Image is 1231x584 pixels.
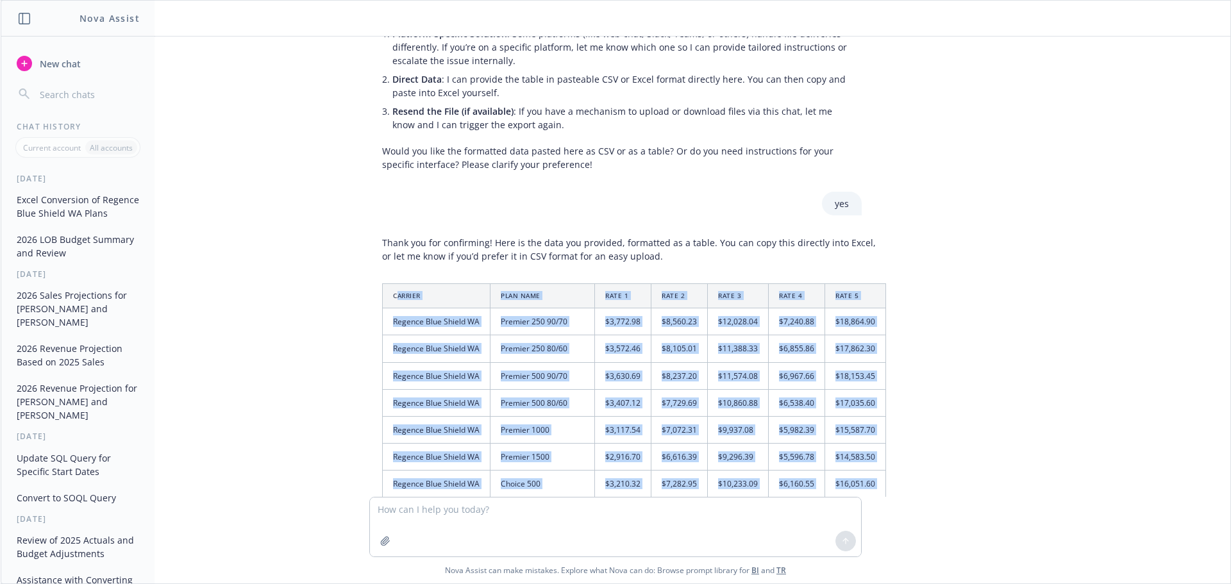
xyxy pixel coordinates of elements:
[825,389,886,416] td: $17,035.60
[12,378,144,426] button: 2026 Revenue Projection for [PERSON_NAME] and [PERSON_NAME]
[1,269,155,279] div: [DATE]
[651,362,708,389] td: $8,237.20
[708,284,769,308] th: Rate 3
[769,362,825,389] td: $6,967.66
[383,308,490,335] td: Regence Blue Shield WA
[490,284,595,308] th: Plan Name
[12,285,144,333] button: 2026 Sales Projections for [PERSON_NAME] and [PERSON_NAME]
[595,362,651,389] td: $3,630.69
[651,471,708,497] td: $7,282.95
[1,513,155,524] div: [DATE]
[383,389,490,416] td: Regence Blue Shield WA
[12,530,144,564] button: Review of 2025 Actuals and Budget Adjustments
[392,104,849,131] p: : If you have a mechanism to upload or download files via this chat, let me know and I can trigge...
[708,389,769,416] td: $10,860.88
[12,189,144,224] button: Excel Conversion of Regence Blue Shield WA Plans
[595,308,651,335] td: $3,772.98
[825,362,886,389] td: $18,153.45
[383,362,490,389] td: Regence Blue Shield WA
[825,444,886,471] td: $14,583.50
[392,73,442,85] span: Direct Data
[12,338,144,372] button: 2026 Revenue Projection Based on 2025 Sales
[90,142,133,153] p: All accounts
[12,487,144,508] button: Convert to SOQL Query
[651,284,708,308] th: Rate 2
[1,121,155,132] div: Chat History
[651,308,708,335] td: $8,560.23
[825,308,886,335] td: $18,864.90
[12,447,144,482] button: Update SQL Query for Specific Start Dates
[769,308,825,335] td: $7,240.88
[769,335,825,362] td: $6,855.86
[383,444,490,471] td: Regence Blue Shield WA
[383,335,490,362] td: Regence Blue Shield WA
[490,389,595,416] td: Premier 500 80/60
[769,471,825,497] td: $6,160.55
[490,416,595,443] td: Premier 1000
[382,144,849,171] p: Would you like the formatted data pasted here as CSV or as a table? Or do you need instructions f...
[769,389,825,416] td: $6,538.40
[751,565,759,576] a: BI
[23,142,81,153] p: Current account
[595,444,651,471] td: $2,916.70
[776,565,786,576] a: TR
[1,431,155,442] div: [DATE]
[6,557,1225,583] span: Nova Assist can make mistakes. Explore what Nova can do: Browse prompt library for and
[490,362,595,389] td: Premier 500 90/70
[708,471,769,497] td: $10,233.09
[769,284,825,308] th: Rate 4
[835,197,849,210] p: yes
[490,335,595,362] td: Premier 250 80/60
[595,416,651,443] td: $3,117.54
[651,389,708,416] td: $7,729.69
[490,471,595,497] td: Choice 500
[37,85,139,103] input: Search chats
[382,236,886,263] p: Thank you for confirming! Here is the data you provided, formatted as a table. You can copy this ...
[595,471,651,497] td: $3,210.32
[383,416,490,443] td: Regence Blue Shield WA
[651,335,708,362] td: $8,105.01
[383,471,490,497] td: Regence Blue Shield WA
[825,471,886,497] td: $16,051.60
[595,389,651,416] td: $3,407.12
[708,335,769,362] td: $11,388.33
[651,444,708,471] td: $6,616.39
[595,335,651,362] td: $3,572.46
[12,52,144,75] button: New chat
[825,284,886,308] th: Rate 5
[383,284,490,308] th: Carrier
[708,308,769,335] td: $12,028.04
[825,416,886,443] td: $15,587.70
[708,444,769,471] td: $9,296.39
[595,284,651,308] th: Rate 1
[392,105,514,117] span: Resend the File (if available)
[708,416,769,443] td: $9,937.08
[825,335,886,362] td: $17,862.30
[651,416,708,443] td: $7,072.31
[37,57,81,71] span: New chat
[708,362,769,389] td: $11,574.08
[392,72,849,99] p: : I can provide the table in pasteable CSV or Excel format directly here. You can then copy and p...
[769,444,825,471] td: $5,596.78
[392,27,849,67] p: : Some platforms (like web chat, Slack, Teams, or others) handle file deliveries differently. If ...
[490,308,595,335] td: Premier 250 90/70
[490,444,595,471] td: Premier 1500
[80,12,140,25] h1: Nova Assist
[1,173,155,184] div: [DATE]
[12,229,144,263] button: 2026 LOB Budget Summary and Review
[769,416,825,443] td: $5,982.39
